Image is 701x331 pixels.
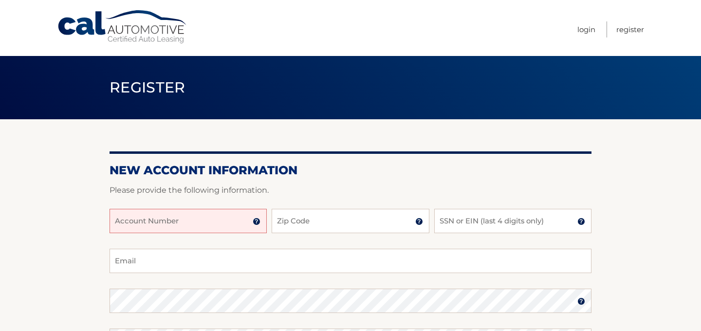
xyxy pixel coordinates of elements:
[272,209,429,233] input: Zip Code
[577,218,585,225] img: tooltip.svg
[253,218,260,225] img: tooltip.svg
[110,163,591,178] h2: New Account Information
[57,10,188,44] a: Cal Automotive
[110,249,591,273] input: Email
[110,78,185,96] span: Register
[434,209,591,233] input: SSN or EIN (last 4 digits only)
[577,297,585,305] img: tooltip.svg
[577,21,595,37] a: Login
[110,184,591,197] p: Please provide the following information.
[415,218,423,225] img: tooltip.svg
[616,21,644,37] a: Register
[110,209,267,233] input: Account Number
